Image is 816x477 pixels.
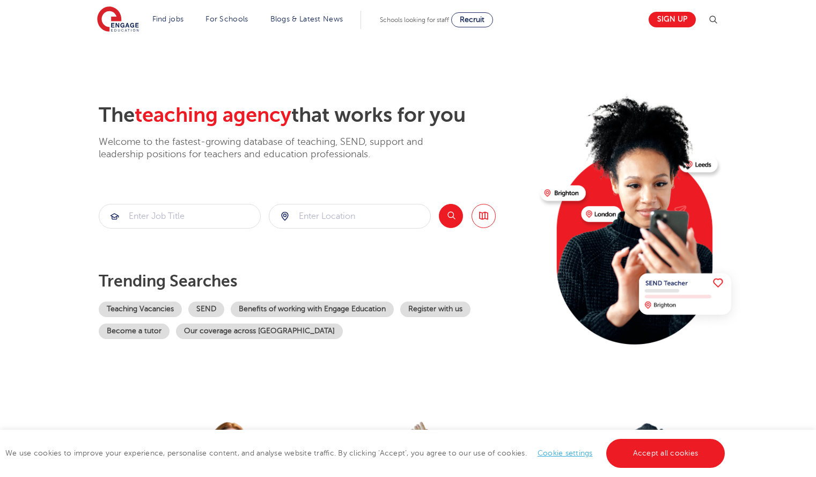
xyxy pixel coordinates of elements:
[176,324,343,339] a: Our coverage across [GEOGRAPHIC_DATA]
[439,204,463,228] button: Search
[451,12,493,27] a: Recruit
[99,271,532,291] p: Trending searches
[649,12,696,27] a: Sign up
[135,104,291,127] span: teaching agency
[460,16,484,24] span: Recruit
[231,302,394,317] a: Benefits of working with Engage Education
[205,15,248,23] a: For Schools
[269,204,430,228] input: Submit
[269,204,431,229] div: Submit
[152,15,184,23] a: Find jobs
[97,6,139,33] img: Engage Education
[606,439,725,468] a: Accept all cookies
[400,302,471,317] a: Register with us
[99,136,453,161] p: Welcome to the fastest-growing database of teaching, SEND, support and leadership positions for t...
[99,204,261,229] div: Submit
[538,449,593,457] a: Cookie settings
[99,204,260,228] input: Submit
[99,324,170,339] a: Become a tutor
[99,103,532,128] h2: The that works for you
[188,302,224,317] a: SEND
[5,449,727,457] span: We use cookies to improve your experience, personalise content, and analyse website traffic. By c...
[270,15,343,23] a: Blogs & Latest News
[99,302,182,317] a: Teaching Vacancies
[380,16,449,24] span: Schools looking for staff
